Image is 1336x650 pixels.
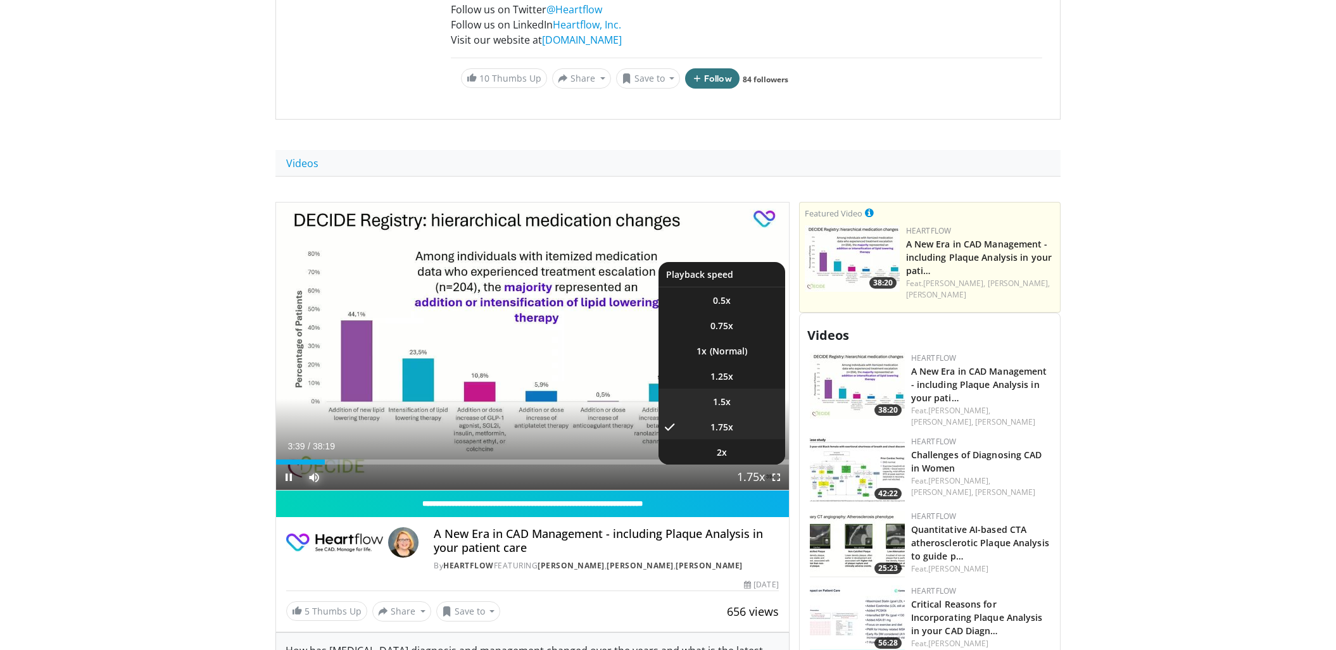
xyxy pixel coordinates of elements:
[276,203,789,491] video-js: Video Player
[911,353,957,363] a: Heartflow
[607,560,674,571] a: [PERSON_NAME]
[869,277,897,289] span: 38:20
[928,475,990,486] a: [PERSON_NAME],
[451,2,1042,47] p: Follow us on Twitter Follow us on LinkedIn Visit our website at
[928,563,988,574] a: [PERSON_NAME]
[906,278,1055,301] div: Feat.
[542,33,622,47] a: [DOMAIN_NAME]
[906,289,966,300] a: [PERSON_NAME]
[874,563,902,574] span: 25:23
[911,523,1049,562] a: Quantitative AI-based CTA atherosclerotic Plaque Analysis to guide p…
[874,637,902,649] span: 56:28
[810,436,905,503] a: 42:22
[727,604,779,619] span: 656 views
[911,365,1047,404] a: A New Era in CAD Management - including Plaque Analysis in your pati…
[810,436,905,503] img: 65719914-b9df-436f-8749-217792de2567.150x105_q85_crop-smart_upscale.jpg
[436,601,501,622] button: Save to
[906,225,952,236] a: Heartflow
[388,527,419,558] img: Avatar
[906,238,1052,277] a: A New Era in CAD Management - including Plaque Analysis in your pati…
[287,441,305,451] span: 3:39
[810,353,905,419] a: 38:20
[923,278,985,289] a: [PERSON_NAME],
[286,601,367,621] a: 5 Thumbs Up
[676,560,743,571] a: [PERSON_NAME]
[308,441,310,451] span: /
[810,511,905,577] img: 248d14eb-d434-4f54-bc7d-2124e3d05da6.150x105_q85_crop-smart_upscale.jpg
[553,18,621,32] a: Heartflow, Inc.
[713,396,731,408] span: 1.5x
[744,579,778,591] div: [DATE]
[911,487,973,497] a: [PERSON_NAME],
[546,3,602,16] a: @Heartflow
[434,527,778,554] h4: A New Era in CAD Management - including Plaque Analysis in your patient care
[807,327,849,344] span: Videos
[301,465,327,490] button: Mute
[538,560,605,571] a: [PERSON_NAME]
[911,449,1042,474] a: Challenges of Diagnosing CAD in Women
[738,465,764,490] button: Playback Rate
[710,320,733,332] span: 0.75x
[313,441,335,451] span: 38:19
[805,225,900,292] img: 738d0e2d-290f-4d89-8861-908fb8b721dc.150x105_q85_crop-smart_upscale.jpg
[805,225,900,292] a: 38:20
[928,405,990,416] a: [PERSON_NAME],
[810,511,905,577] a: 25:23
[874,488,902,499] span: 42:22
[552,68,611,89] button: Share
[911,436,957,447] a: Heartflow
[975,487,1035,497] a: [PERSON_NAME]
[305,605,310,617] span: 5
[743,74,788,85] a: 84 followers
[911,563,1050,575] div: Feat.
[874,404,902,416] span: 38:20
[911,416,973,427] a: [PERSON_NAME],
[975,416,1035,427] a: [PERSON_NAME]
[911,598,1043,637] a: Critical Reasons for Incorporating Plaque Analysis in your CAD Diagn…
[696,345,707,358] span: 1x
[685,68,740,89] button: Follow
[988,278,1050,289] a: [PERSON_NAME],
[911,585,957,596] a: Heartflow
[434,560,778,572] div: By FEATURING , ,
[372,601,431,622] button: Share
[616,68,681,89] button: Save to
[764,465,789,490] button: Fullscreen
[713,294,731,307] span: 0.5x
[461,68,547,88] a: 10 Thumbs Up
[911,405,1050,428] div: Feat.
[479,72,489,84] span: 10
[911,511,957,522] a: Heartflow
[276,459,789,465] div: Progress Bar
[911,475,1050,498] div: Feat.
[276,465,301,490] button: Pause
[710,421,733,434] span: 1.75x
[443,560,494,571] a: Heartflow
[810,353,905,419] img: 738d0e2d-290f-4d89-8861-908fb8b721dc.150x105_q85_crop-smart_upscale.jpg
[805,208,862,219] small: Featured Video
[717,446,727,459] span: 2x
[710,370,733,383] span: 1.25x
[286,527,383,558] img: Heartflow
[275,150,329,177] a: Videos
